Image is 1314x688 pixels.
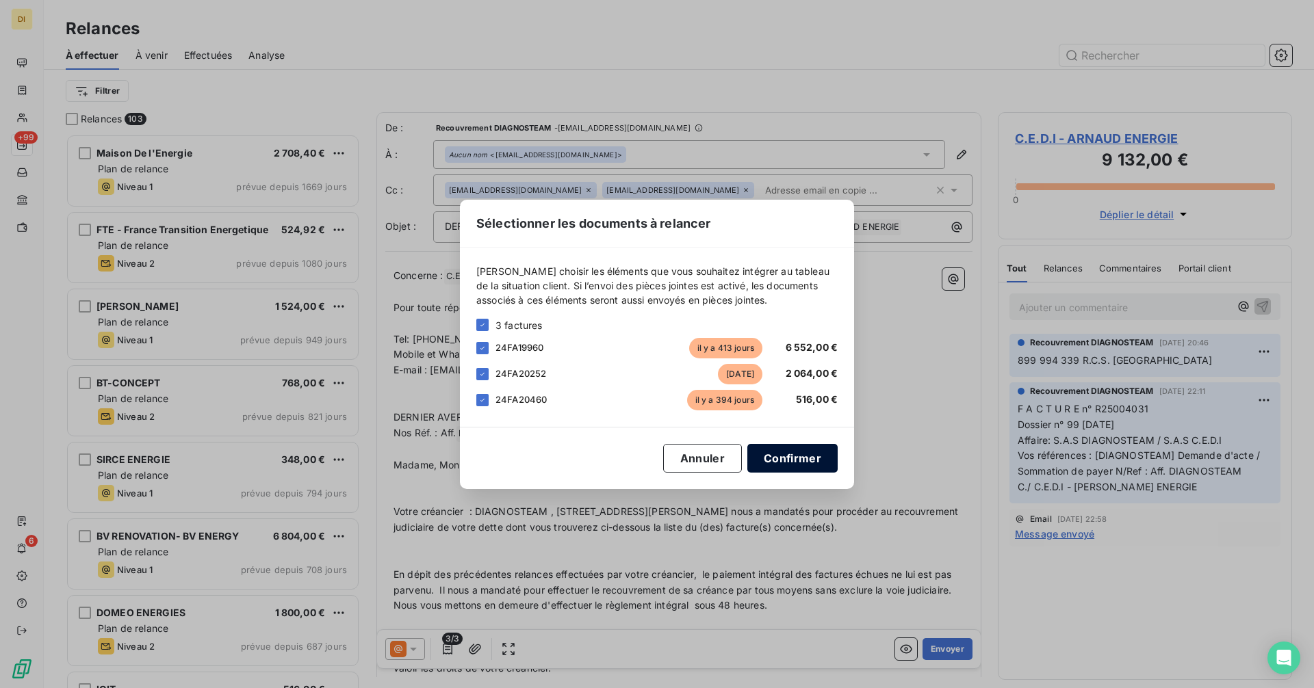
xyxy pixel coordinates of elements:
[495,394,547,405] span: 24FA20460
[718,364,762,384] span: [DATE]
[476,264,838,307] span: [PERSON_NAME] choisir les éléments que vous souhaitez intégrer au tableau de la situation client....
[747,444,838,473] button: Confirmer
[786,341,838,353] span: 6 552,00 €
[495,318,543,332] span: 3 factures
[689,338,762,358] span: il y a 413 jours
[1267,641,1300,674] div: Open Intercom Messenger
[796,393,838,405] span: 516,00 €
[495,342,543,353] span: 24FA19960
[663,444,742,473] button: Annuler
[786,367,838,379] span: 2 064,00 €
[495,368,546,379] span: 24FA20252
[476,214,711,233] span: Sélectionner les documents à relancer
[687,390,762,410] span: il y a 394 jours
